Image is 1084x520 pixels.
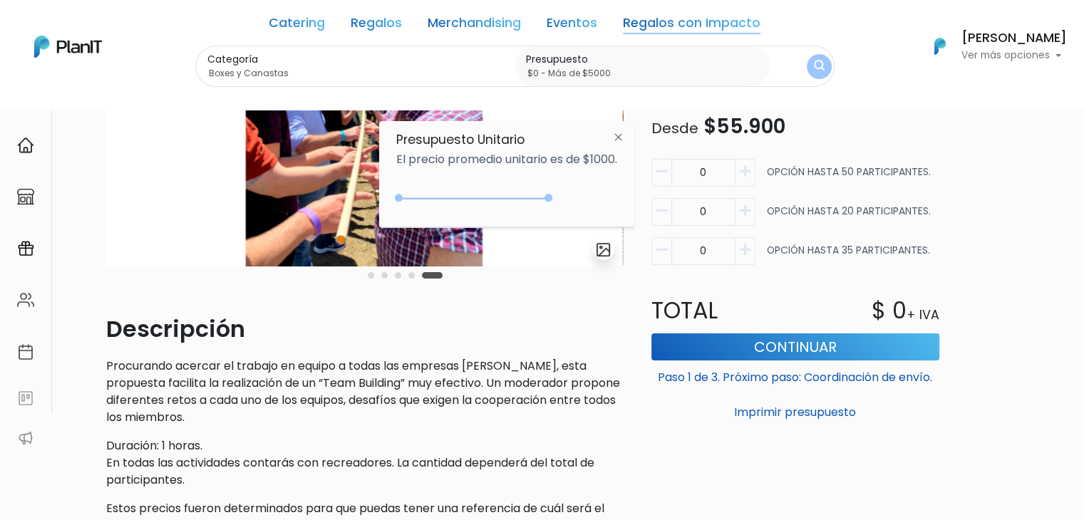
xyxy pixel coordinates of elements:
p: El precio promedio unitario es de $1000. [396,154,617,165]
p: OPCIÓN HASTA 50 PARTICIPANTES. [767,165,931,192]
button: Continuar [651,333,939,360]
p: Total [643,293,795,328]
button: Carousel Page 4 [408,272,415,279]
label: Categoría [207,52,510,67]
img: campaigns-02234683943229c281be62815700db0a1741e53638e28bf9629b52c665b00959.svg [17,240,34,257]
button: Carousel Page 1 [368,272,374,279]
img: feedback-78b5a0c8f98aac82b08bfc38622c3050aee476f2c9584af64705fc4e61158814.svg [17,390,34,407]
a: Eventos [547,17,597,34]
img: gallery-light [595,241,611,258]
img: calendar-87d922413cdce8b2cf7b7f5f62616a5cf9e4887200fb71536465627b3292af00.svg [17,343,34,360]
p: OPCIÓN HASTA 20 PARTICIPANTES. [767,204,931,232]
h6: Presupuesto Unitario [396,132,617,147]
button: PlanIt Logo [PERSON_NAME] Ver más opciones [916,28,1067,65]
span: Desde [651,118,698,138]
button: Carousel Page 5 (Current Slide) [422,272,443,279]
div: ¿Necesitás ayuda? [73,14,205,41]
p: Procurando acercar el trabajo en equipo a todas las empresas [PERSON_NAME], esta propuesta facili... [106,358,623,426]
a: Regalos [351,17,402,34]
span: $55.900 [703,113,785,140]
button: Imprimir presupuesto [651,400,939,425]
img: home-e721727adea9d79c4d83392d1f703f7f8bce08238fde08b1acbfd93340b81755.svg [17,137,34,154]
p: OPCIÓN HASTA 35 PARTICIPANTES. [767,243,930,271]
h6: [PERSON_NAME] [961,32,1067,45]
img: search_button-432b6d5273f82d61273b3651a40e1bd1b912527efae98b1b7a1b2c0702e16a8d.svg [814,60,825,73]
img: marketplace-4ceaa7011d94191e9ded77b95e3339b90024bf715f7c57f8cf31f2d8c509eaba.svg [17,188,34,205]
label: Presupuesto [526,52,764,67]
p: + IVA [907,306,939,324]
img: PlanIt Logo [34,36,102,58]
p: $ 0 [872,293,907,328]
img: people-662611757002400ad9ed0e3c099ab2801c6687ba6c219adb57efc949bc21e19d.svg [17,291,34,308]
p: Ver más opciones [961,51,1067,61]
a: Merchandising [428,17,521,34]
div: Carousel Pagination [364,266,446,284]
a: Catering [269,17,325,34]
p: Duración: 1 horas. En todas las actividades contarás con recreadores. La cantidad dependerá del t... [106,437,623,489]
p: Descripción [106,312,623,346]
img: PlanIt Logo [924,31,956,62]
img: partners-52edf745621dab592f3b2c58e3bca9d71375a7ef29c3b500c9f145b62cc070d4.svg [17,430,34,447]
a: Regalos con Impacto [623,17,760,34]
img: close-6986928ebcb1d6c9903e3b54e860dbc4d054630f23adef3a32610726dff6a82b.svg [605,124,631,150]
p: Paso 1 de 3. Próximo paso: Coordinación de envío. [651,363,939,386]
button: Carousel Page 2 [381,272,388,279]
button: Carousel Page 3 [395,272,401,279]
